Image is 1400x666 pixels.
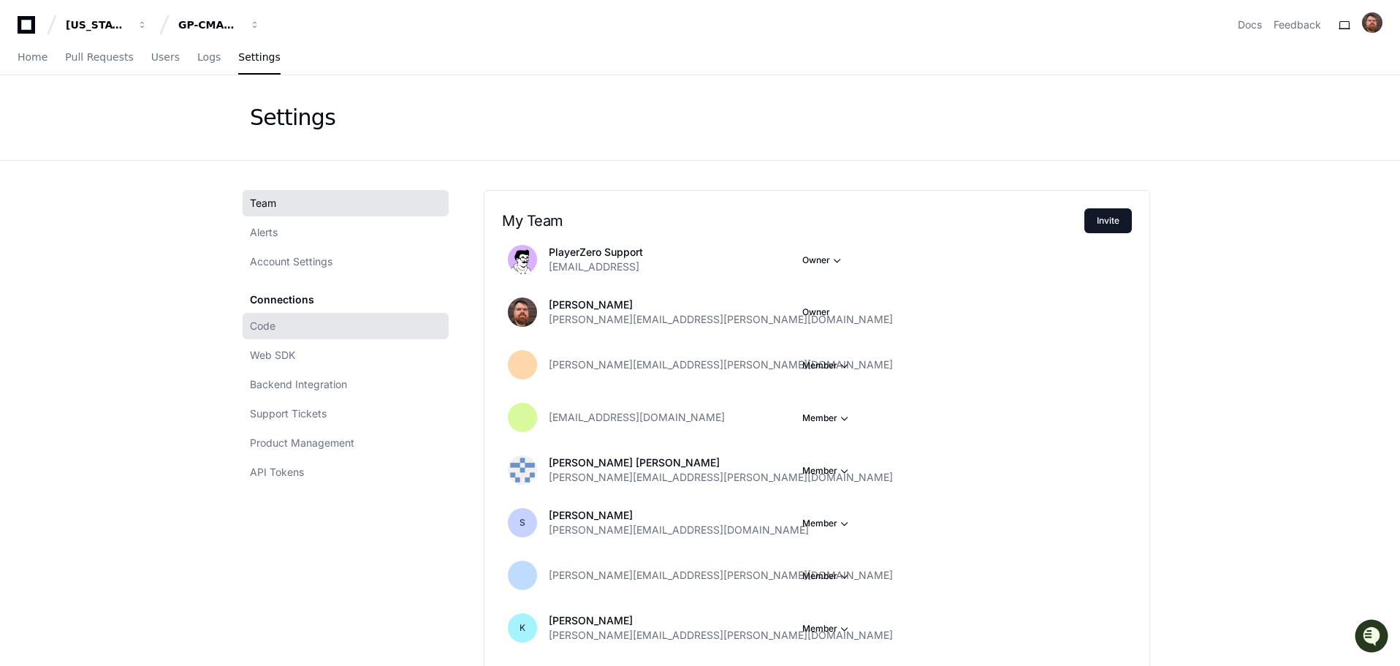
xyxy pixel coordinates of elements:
[250,225,278,240] span: Alerts
[15,109,41,135] img: 1756235613930-3d25f9e4-fa56-45dd-b3ad-e072dfbd1548
[1274,18,1321,32] button: Feedback
[129,196,159,208] span: [DATE]
[549,410,725,425] span: [EMAIL_ADDRESS][DOMAIN_NAME]
[178,18,241,32] div: GP-CMAG-MP2
[15,15,44,44] img: PlayerZero
[66,109,240,124] div: Start new chat
[66,18,129,32] div: [US_STATE] Pacific
[45,235,118,247] span: [PERSON_NAME]
[250,196,276,211] span: Team
[520,517,525,529] h1: S
[802,516,852,531] button: Member
[250,319,275,333] span: Code
[243,401,449,427] a: Support Tickets
[129,235,159,247] span: [DATE]
[15,159,98,171] div: Past conversations
[243,459,449,485] a: API Tokens
[15,222,38,245] img: Matt Kasner
[65,53,133,61] span: Pull Requests
[250,465,304,480] span: API Tokens
[103,268,177,279] a: Powered byPylon
[1084,208,1132,233] button: Invite
[243,249,449,275] a: Account Settings
[15,182,38,205] img: David Fonda
[227,156,266,174] button: See all
[1362,12,1382,33] img: avatar
[31,109,57,135] img: 7521149027303_d2c55a7ec3fe4098c2f6_72.png
[549,298,893,312] p: [PERSON_NAME]
[549,628,893,643] span: [PERSON_NAME][EMAIL_ADDRESS][PERSON_NAME][DOMAIN_NAME]
[802,569,852,583] button: Member
[520,622,525,634] h1: K
[243,190,449,216] a: Team
[802,411,852,425] button: Member
[508,298,537,327] img: avatar
[151,41,180,75] a: Users
[549,245,643,260] p: PlayerZero Support
[18,41,47,75] a: Home
[508,455,537,485] img: 168196587
[549,523,809,537] span: [PERSON_NAME][EMAIL_ADDRESS][DOMAIN_NAME]
[250,436,354,450] span: Product Management
[238,41,280,75] a: Settings
[65,41,133,75] a: Pull Requests
[250,406,327,421] span: Support Tickets
[802,358,852,373] button: Member
[238,53,280,61] span: Settings
[549,568,893,583] span: [PERSON_NAME][EMAIL_ADDRESS][PERSON_NAME][DOMAIN_NAME]
[802,306,830,318] span: Owner
[549,613,893,628] p: [PERSON_NAME]
[250,105,335,131] div: Settings
[250,377,347,392] span: Backend Integration
[151,53,180,61] span: Users
[549,470,893,485] span: [PERSON_NAME][EMAIL_ADDRESS][PERSON_NAME][DOMAIN_NAME]
[549,260,639,274] span: [EMAIL_ADDRESS]
[60,12,153,38] button: [US_STATE] Pacific
[549,508,809,523] p: [PERSON_NAME]
[18,53,47,61] span: Home
[45,196,118,208] span: [PERSON_NAME]
[1238,18,1262,32] a: Docs
[549,357,893,372] span: [PERSON_NAME][EMAIL_ADDRESS][PERSON_NAME][DOMAIN_NAME]
[248,113,266,131] button: Start new chat
[243,371,449,398] a: Backend Integration
[29,236,41,248] img: 1756235613930-3d25f9e4-fa56-45dd-b3ad-e072dfbd1548
[250,348,295,363] span: Web SDK
[1353,618,1393,657] iframe: Open customer support
[15,58,266,82] div: Welcome
[197,53,221,61] span: Logs
[243,342,449,368] a: Web SDK
[502,212,1084,230] h2: My Team
[549,312,893,327] span: [PERSON_NAME][EMAIL_ADDRESS][PERSON_NAME][DOMAIN_NAME]
[243,313,449,339] a: Code
[802,253,845,268] button: Owner
[66,124,201,135] div: We're available if you need us!
[802,463,852,478] button: Member
[549,455,893,470] p: [PERSON_NAME] [PERSON_NAME]
[508,245,537,274] img: avatar
[802,621,852,636] button: Member
[243,430,449,456] a: Product Management
[145,268,177,279] span: Pylon
[197,41,221,75] a: Logs
[172,12,266,38] button: GP-CMAG-MP2
[243,219,449,246] a: Alerts
[121,235,126,247] span: •
[121,196,126,208] span: •
[250,254,332,269] span: Account Settings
